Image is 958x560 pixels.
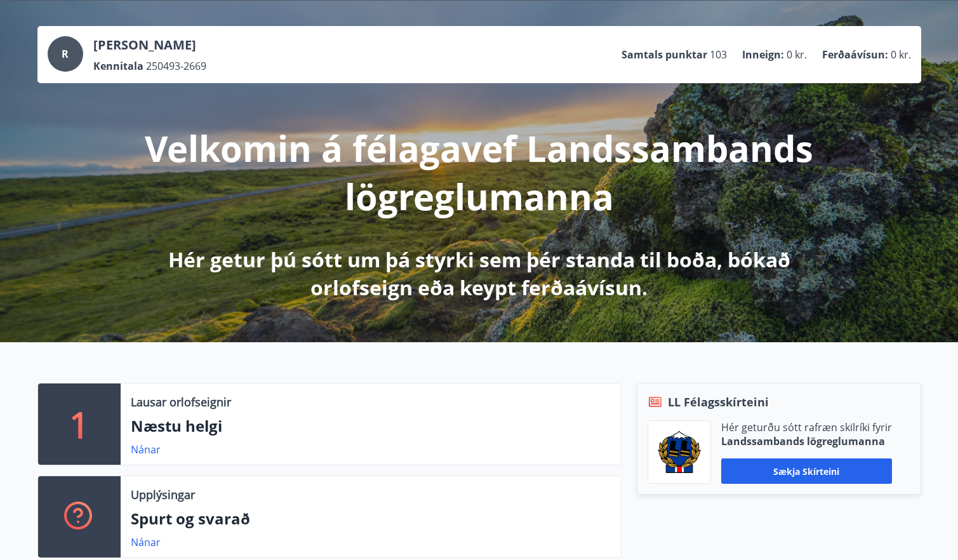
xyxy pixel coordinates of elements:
[742,48,784,62] p: Inneign :
[622,48,707,62] p: Samtals punktar
[131,443,161,457] a: Nánar
[822,48,888,62] p: Ferðaávísun :
[891,48,911,62] span: 0 kr.
[146,59,206,73] span: 250493-2669
[658,431,701,473] img: 1cqKbADZNYZ4wXUG0EC2JmCwhQh0Y6EN22Kw4FTY.png
[62,47,69,61] span: R
[131,508,611,530] p: Spurt og svarað
[93,36,206,54] p: [PERSON_NAME]
[131,415,611,437] p: Næstu helgi
[787,48,807,62] span: 0 kr.
[144,124,815,220] p: Velkomin á félagavef Landssambands lögreglumanna
[668,394,769,410] span: LL Félagsskírteini
[721,434,892,448] p: Landssambands lögreglumanna
[144,246,815,302] p: Hér getur þú sótt um þá styrki sem þér standa til boða, bókað orlofseign eða keypt ferðaávísun.
[69,400,90,448] p: 1
[131,394,231,410] p: Lausar orlofseignir
[131,535,161,549] a: Nánar
[710,48,727,62] span: 103
[721,458,892,484] button: Sækja skírteini
[131,486,195,503] p: Upplýsingar
[721,420,892,434] p: Hér geturðu sótt rafræn skilríki fyrir
[93,59,143,73] p: Kennitala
